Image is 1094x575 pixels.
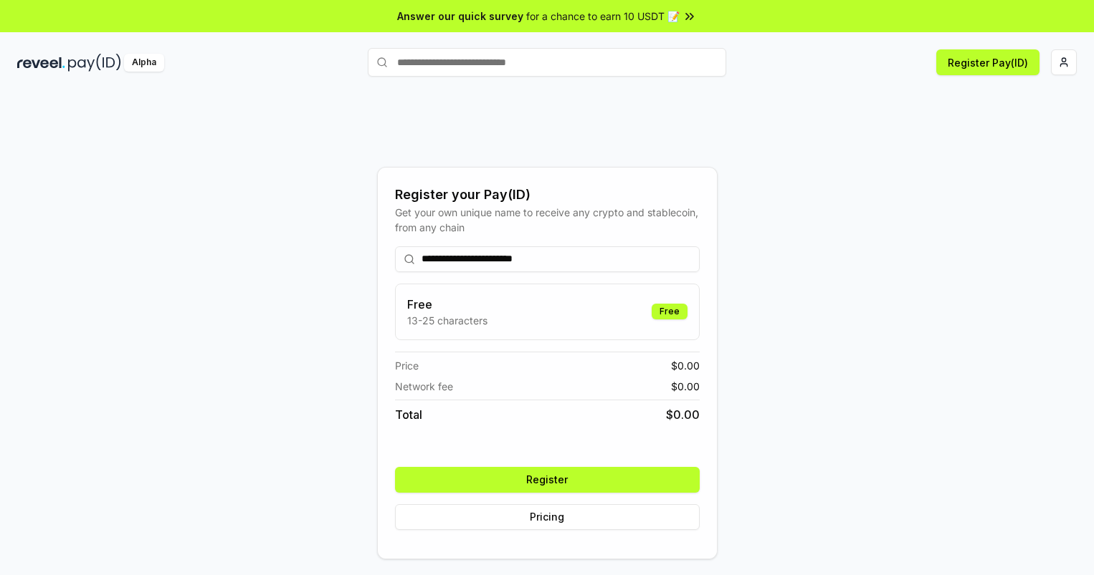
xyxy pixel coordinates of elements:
[395,358,419,373] span: Price
[397,9,523,24] span: Answer our quick survey
[652,304,688,319] div: Free
[124,54,164,72] div: Alpha
[407,313,487,328] p: 13-25 characters
[936,49,1040,75] button: Register Pay(ID)
[666,406,700,423] span: $ 0.00
[395,205,700,235] div: Get your own unique name to receive any crypto and stablecoin, from any chain
[68,54,121,72] img: pay_id
[17,54,65,72] img: reveel_dark
[407,296,487,313] h3: Free
[395,185,700,205] div: Register your Pay(ID)
[671,379,700,394] span: $ 0.00
[395,379,453,394] span: Network fee
[526,9,680,24] span: for a chance to earn 10 USDT 📝
[395,467,700,493] button: Register
[395,406,422,423] span: Total
[395,504,700,530] button: Pricing
[671,358,700,373] span: $ 0.00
